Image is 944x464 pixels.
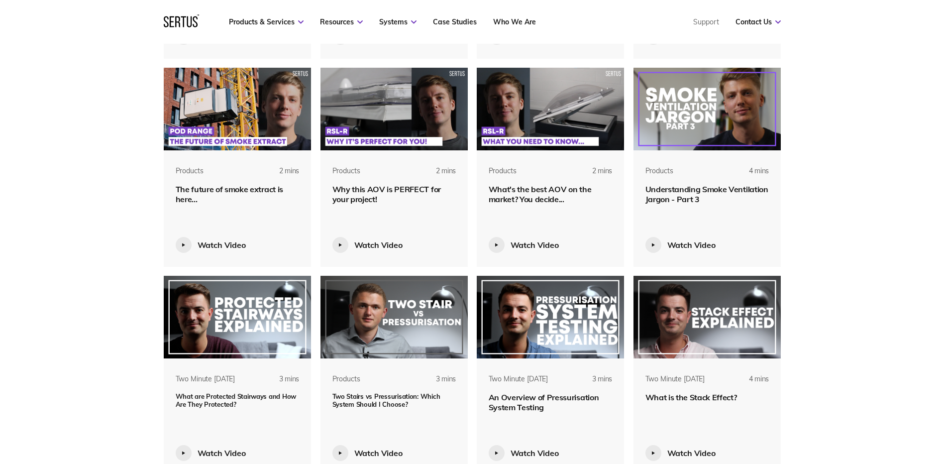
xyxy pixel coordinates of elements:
div: Two Minute [DATE] [489,374,548,384]
a: Who We Are [493,17,536,26]
span: An Overview of Pressurisation System Testing [489,392,599,412]
div: Watch Video [511,448,559,458]
div: Products [332,374,360,384]
span: Two Stairs vs Pressurisation: Which System Should I Choose? [332,392,440,408]
a: Systems [379,17,417,26]
span: What are Protected Stairways and How Are They Protected? [176,392,297,408]
div: Watch Video [511,240,559,250]
div: 3 mins [258,374,299,392]
div: 4 mins [728,374,769,392]
div: Watch Video [354,448,403,458]
div: 3 mins [415,374,456,392]
span: The future of smoke extract is here... [176,184,283,204]
div: 3 mins [571,374,612,392]
span: What's the best AOV on the market? You decide... [489,184,592,204]
iframe: Chat Widget [765,348,944,464]
div: Watch Video [198,240,246,250]
div: Two Minute [DATE] [176,374,235,384]
a: Resources [320,17,363,26]
a: Support [693,17,719,26]
div: Products [645,166,673,176]
div: 2 mins [415,166,456,184]
div: Watch Video [667,448,716,458]
div: Watch Video [354,240,403,250]
a: Products & Services [229,17,304,26]
div: Watch Video [667,240,716,250]
a: Contact Us [735,17,781,26]
span: Understanding Smoke Ventilation Jargon - Part 3 [645,184,768,204]
div: 2 mins [571,166,612,184]
div: 2 mins [258,166,299,184]
div: Watch Video [198,448,246,458]
span: Why this AOV is PERFECT for your project! [332,184,441,204]
div: Products [489,166,517,176]
div: Products [176,166,204,176]
div: Two Minute [DATE] [645,374,705,384]
div: 4 mins [728,166,769,184]
span: What is the Stack Effect? [645,392,737,402]
a: Case Studies [433,17,477,26]
div: Products [332,166,360,176]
